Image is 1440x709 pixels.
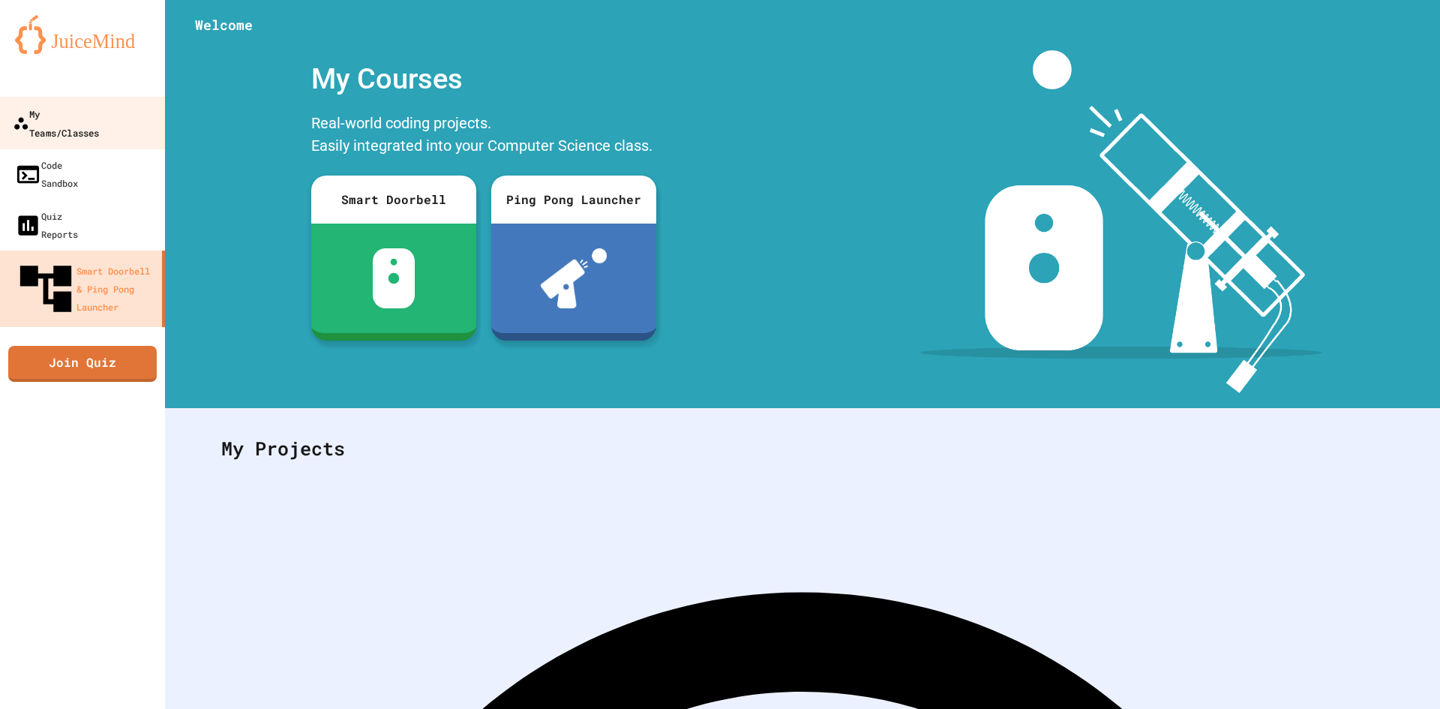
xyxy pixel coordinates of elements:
[13,104,99,141] div: My Teams/Classes
[373,248,415,308] img: sdb-white.svg
[15,156,78,192] div: Code Sandbox
[8,346,157,382] a: Join Quiz
[15,15,150,54] img: logo-orange.svg
[491,176,656,224] div: Ping Pong Launcher
[304,50,664,108] div: My Courses
[920,50,1322,393] img: banner-image-my-projects.png
[311,176,476,224] div: Smart Doorbell
[304,108,664,164] div: Real-world coding projects. Easily integrated into your Computer Science class.
[15,258,156,320] div: Smart Doorbell & Ping Pong Launcher
[541,248,607,308] img: ppl-with-ball.png
[15,207,78,243] div: Quiz Reports
[206,419,1399,478] div: My Projects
